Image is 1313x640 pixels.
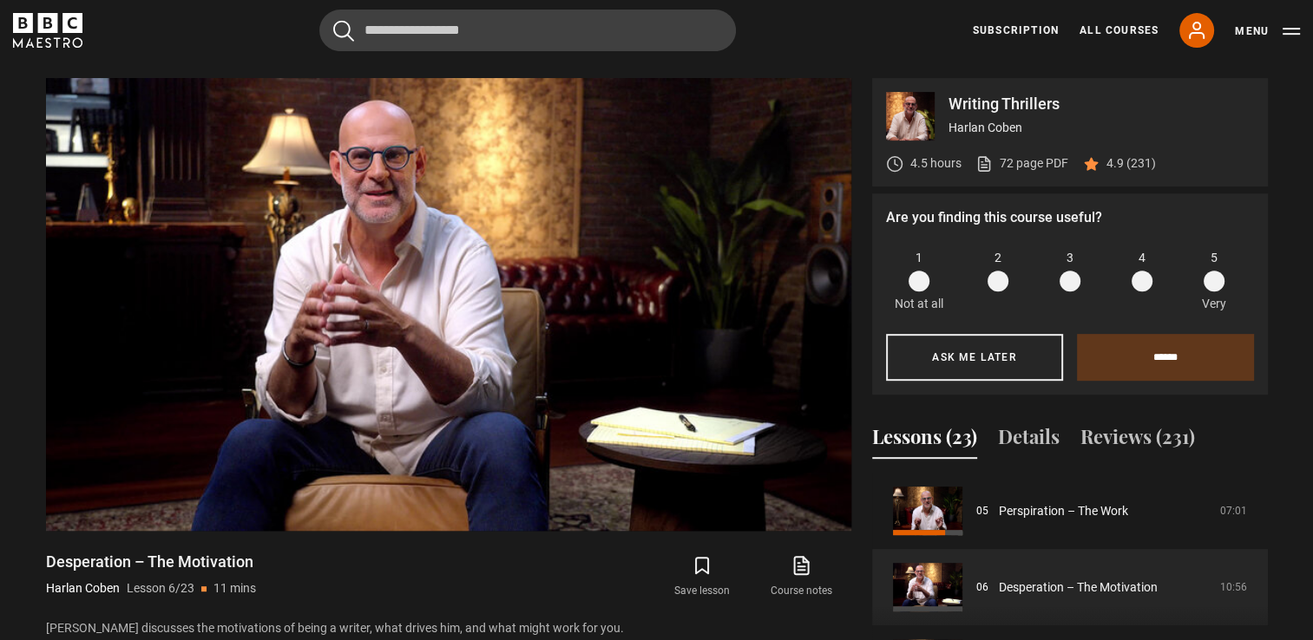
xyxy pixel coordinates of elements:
[46,78,851,531] video-js: Video Player
[13,13,82,48] svg: BBC Maestro
[46,579,120,598] p: Harlan Coben
[1211,249,1218,267] span: 5
[999,502,1128,520] a: Perspiration – The Work
[653,552,752,602] button: Save lesson
[1080,23,1159,38] a: All Courses
[973,23,1059,38] a: Subscription
[949,96,1254,112] p: Writing Thrillers
[333,20,354,42] button: Submit the search query
[1067,249,1073,267] span: 3
[949,119,1254,137] p: Harlan Coben
[999,578,1158,597] a: Desperation – The Motivation
[998,422,1060,459] button: Details
[46,552,256,572] h1: Desperation – The Motivation
[886,207,1254,228] p: Are you finding this course useful?
[319,10,736,51] input: Search
[895,295,943,313] p: Not at all
[916,249,922,267] span: 1
[127,579,194,598] p: Lesson 6/23
[1106,154,1156,173] p: 4.9 (231)
[1080,422,1195,459] button: Reviews (231)
[1235,23,1300,40] button: Toggle navigation
[752,552,850,602] a: Course notes
[1139,249,1146,267] span: 4
[872,422,977,459] button: Lessons (23)
[975,154,1068,173] a: 72 page PDF
[46,619,851,637] p: [PERSON_NAME] discusses the motivations of being a writer, what drives him, and what might work f...
[910,154,962,173] p: 4.5 hours
[886,334,1063,381] button: Ask me later
[1198,295,1231,313] p: Very
[213,579,256,598] p: 11 mins
[995,249,1001,267] span: 2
